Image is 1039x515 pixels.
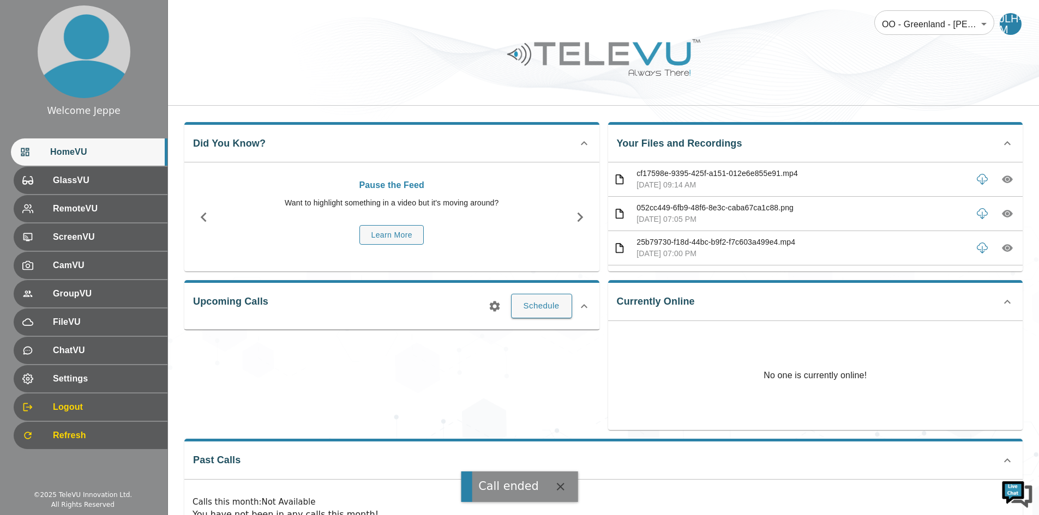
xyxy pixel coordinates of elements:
[764,321,867,430] p: No one is currently online!
[359,225,424,245] button: Learn More
[14,308,167,336] div: FileVU
[193,496,1014,508] p: Calls this month : Not Available
[53,316,159,329] span: FileVU
[636,202,967,214] p: 052cc449-6fb9-48f6-8e3c-caba67ca1c88.png
[14,195,167,222] div: RemoteVU
[1000,13,1022,35] div: JLH-M
[53,287,159,300] span: GroupVU
[478,478,539,495] div: Call ended
[14,422,167,449] div: Refresh
[229,179,555,192] p: Pause the Feed
[53,231,159,244] span: ScreenVU
[229,197,555,209] p: Want to highlight something in a video but it's moving around?
[53,372,159,385] span: Settings
[1001,477,1034,510] img: Chat Widget
[636,168,967,179] p: cf17598e-9395-425f-a151-012e6e855e91.mp4
[511,294,572,318] button: Schedule
[53,401,159,414] span: Logout
[53,174,159,187] span: GlassVU
[14,393,167,421] div: Logout
[506,35,702,80] img: Logo
[636,214,967,225] p: [DATE] 07:05 PM
[50,146,159,159] span: HomeVU
[53,259,159,272] span: CamVU
[14,252,167,279] div: CamVU
[33,490,132,500] div: © 2025 TeleVU Innovation Ltd.
[14,337,167,364] div: ChatVU
[47,104,121,118] div: Welcome Jeppe
[53,202,159,215] span: RemoteVU
[14,280,167,307] div: GroupVU
[636,248,967,259] p: [DATE] 07:00 PM
[14,167,167,194] div: GlassVU
[636,271,967,282] p: d3c5659a-ec25-44a1-be57-b5556592b0e1.mp4
[53,429,159,442] span: Refresh
[11,138,167,166] div: HomeVU
[874,9,994,39] div: OO - Greenland - [PERSON_NAME] [MTRP]
[636,237,967,248] p: 25b79730-f18d-44bc-b9f2-f7c603a499e4.mp4
[636,179,967,191] p: [DATE] 09:14 AM
[53,344,159,357] span: ChatVU
[14,223,167,251] div: ScreenVU
[51,500,115,510] div: All Rights Reserved
[14,365,167,392] div: Settings
[38,5,130,98] img: profile.png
